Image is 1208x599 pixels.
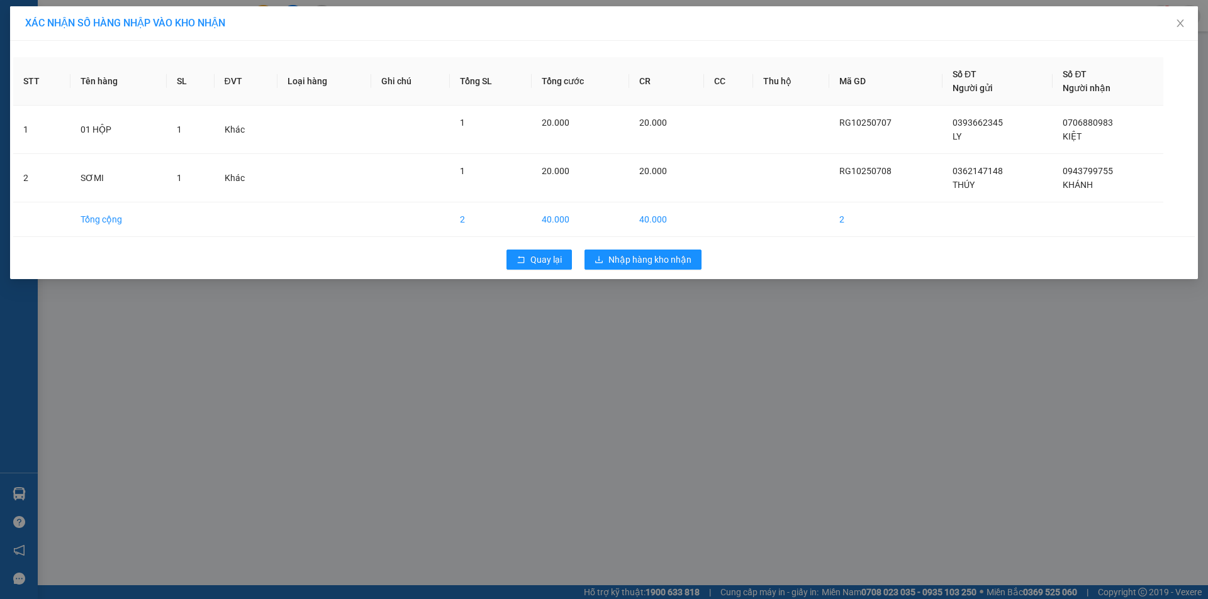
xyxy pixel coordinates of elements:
strong: NHÀ XE [PERSON_NAME] [20,6,194,23]
span: 1 [177,173,182,183]
span: RG10250708 [839,166,892,176]
span: VP Rạch Giá [120,42,185,56]
td: 1 [13,106,70,154]
button: Close [1163,6,1198,41]
th: Thu hộ [753,57,829,106]
span: 20.000 [542,166,569,176]
th: Loại hàng [277,57,371,106]
td: 2 [450,202,532,237]
span: RG10250707 [839,118,892,128]
span: KIỆT [1063,131,1082,141]
span: 1 [460,118,465,128]
th: Ghi chú [371,57,450,106]
td: 40.000 [532,202,629,237]
span: Số ĐT [953,69,976,79]
th: CC [704,57,753,106]
span: Nhập hàng kho nhận [608,253,691,267]
span: Quay lại [530,253,562,267]
td: 01 HỘP [70,106,167,154]
span: Người gửi [953,83,993,93]
span: Điện thoại: [120,87,202,115]
th: Tổng SL [450,57,532,106]
span: 0393662345 [953,118,1003,128]
button: rollbackQuay lại [506,250,572,270]
span: THÚY [953,180,975,190]
strong: [STREET_ADDRESS] Châu [5,72,109,99]
span: Địa chỉ: [120,58,209,85]
th: Tên hàng [70,57,167,106]
td: 2 [13,154,70,202]
span: Địa chỉ: [5,58,109,99]
span: KHÁNH [1063,180,1093,190]
span: VP [GEOGRAPHIC_DATA] [5,28,118,56]
span: XÁC NHẬN SỐ HÀNG NHẬP VÀO KHO NHẬN [25,17,225,29]
strong: 260A, [PERSON_NAME] [120,58,209,85]
span: 0706880983 [1063,118,1113,128]
span: rollback [517,255,525,265]
span: close [1175,18,1185,28]
th: Mã GD [829,57,942,106]
span: 1 [460,166,465,176]
td: Tổng cộng [70,202,167,237]
span: 20.000 [542,118,569,128]
td: 40.000 [629,202,704,237]
th: STT [13,57,70,106]
span: Số ĐT [1063,69,1087,79]
span: Người nhận [1063,83,1110,93]
button: downloadNhập hàng kho nhận [584,250,702,270]
th: CR [629,57,704,106]
span: 1 [177,124,182,135]
td: Khác [215,106,277,154]
td: Khác [215,154,277,202]
th: ĐVT [215,57,277,106]
span: 0362147148 [953,166,1003,176]
span: LY [953,131,961,141]
th: SL [167,57,214,106]
span: download [595,255,603,265]
span: 0943799755 [1063,166,1113,176]
th: Tổng cước [532,57,629,106]
span: 20.000 [639,118,667,128]
span: 20.000 [639,166,667,176]
td: SƠMI [70,154,167,202]
td: 2 [829,202,942,237]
